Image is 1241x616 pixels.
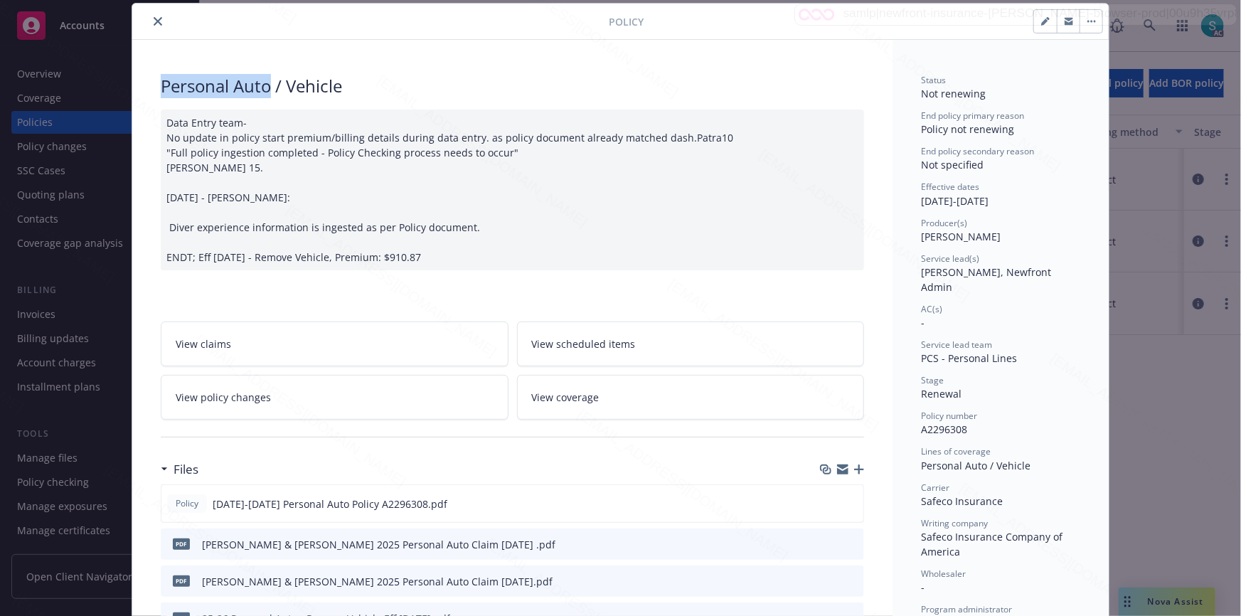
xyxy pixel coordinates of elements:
span: Stage [921,374,944,386]
h3: Files [174,460,198,479]
span: Wholesaler [921,568,966,580]
button: preview file [846,537,858,552]
span: End policy primary reason [921,110,1024,122]
span: Safeco Insurance [921,494,1003,508]
div: Data Entry team- No update in policy start premium/billing details during data entry. as policy d... [161,110,864,270]
a: View coverage [517,375,865,420]
span: - [921,580,925,594]
button: preview file [845,496,858,511]
span: Lines of coverage [921,445,991,457]
div: [PERSON_NAME] & [PERSON_NAME] 2025 Personal Auto Claim [DATE].pdf [202,574,553,589]
button: download file [823,537,834,552]
span: End policy secondary reason [921,145,1034,157]
span: Renewal [921,387,962,400]
span: Policy number [921,410,977,422]
span: Status [921,74,946,86]
span: View policy changes [176,390,271,405]
div: [PERSON_NAME] & [PERSON_NAME] 2025 Personal Auto Claim [DATE] .pdf [202,537,555,552]
span: Program administrator [921,603,1012,615]
span: [PERSON_NAME], Newfront Admin [921,265,1054,294]
span: Producer(s) [921,217,967,229]
button: close [149,13,166,30]
span: Policy [173,497,201,510]
span: Not renewing [921,87,986,100]
span: Safeco Insurance Company of America [921,530,1065,558]
span: Effective dates [921,181,979,193]
a: View scheduled items [517,322,865,366]
span: PCS - Personal Lines [921,351,1017,365]
span: View scheduled items [532,336,636,351]
span: AC(s) [921,303,942,315]
span: Policy [609,14,644,29]
span: [PERSON_NAME] [921,230,1001,243]
span: A2296308 [921,423,967,436]
div: [DATE] - [DATE] [921,181,1080,208]
button: preview file [846,574,858,589]
span: Service lead(s) [921,253,979,265]
button: download file [823,574,834,589]
div: Personal Auto / Vehicle [921,458,1080,473]
span: View claims [176,336,231,351]
span: Policy not renewing [921,122,1014,136]
a: View policy changes [161,375,508,420]
span: Not specified [921,158,984,171]
span: Service lead team [921,339,992,351]
div: Files [161,460,198,479]
span: Carrier [921,482,949,494]
div: Personal Auto / Vehicle [161,74,864,98]
a: View claims [161,322,508,366]
span: pdf [173,538,190,549]
span: Writing company [921,517,988,529]
span: [DATE]-[DATE] Personal Auto Policy A2296308.pdf [213,496,447,511]
span: pdf [173,575,190,586]
button: download file [822,496,833,511]
span: View coverage [532,390,600,405]
span: - [921,316,925,329]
